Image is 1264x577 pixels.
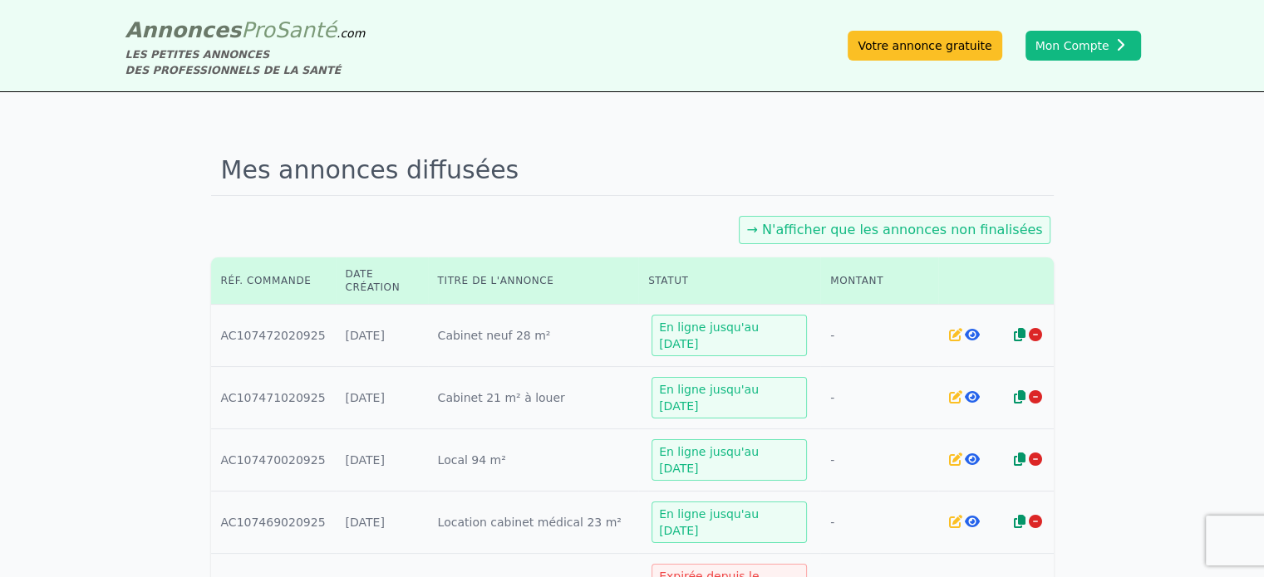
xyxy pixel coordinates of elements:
[820,367,938,429] td: -
[125,17,242,42] span: Annonces
[964,452,979,466] i: Voir l'annonce
[820,257,938,305] th: Montant
[1029,515,1042,528] i: Arrêter la diffusion de l'annonce
[211,305,336,367] td: AC107472020925
[211,145,1054,196] h1: Mes annonces diffusées
[638,257,820,305] th: Statut
[241,17,275,42] span: Pro
[1014,452,1025,466] i: Dupliquer l'annonce
[820,429,938,491] td: -
[211,491,336,554] td: AC107469020925
[428,305,639,367] td: Cabinet neuf 28 m²
[211,367,336,429] td: AC107471020925
[820,305,938,367] td: -
[1029,452,1042,466] i: Arrêter la diffusion de l'annonce
[336,367,428,429] td: [DATE]
[964,515,979,528] i: Voir l'annonce
[949,452,962,466] i: Editer l'annonce
[275,17,337,42] span: Santé
[125,17,366,42] a: AnnoncesProSanté.com
[652,377,807,418] div: En ligne jusqu'au [DATE]
[949,390,962,403] i: Editer l'annonce
[949,328,962,341] i: Editer l'annonce
[1014,515,1025,528] i: Dupliquer l'annonce
[125,46,366,78] div: LES PETITES ANNONCES DES PROFESSIONNELS DE LA SANTÉ
[1025,31,1141,61] button: Mon Compte
[428,429,639,491] td: Local 94 m²
[336,429,428,491] td: [DATE]
[1029,390,1042,403] i: Arrêter la diffusion de l'annonce
[337,27,365,40] span: .com
[820,491,938,554] td: -
[211,257,336,305] th: Réf. commande
[1014,390,1025,403] i: Dupliquer l'annonce
[428,491,639,554] td: Location cabinet médical 23 m²
[1014,328,1025,341] i: Dupliquer l'annonce
[652,501,807,543] div: En ligne jusqu'au [DATE]
[1029,328,1042,341] i: Arrêter la diffusion de l'annonce
[336,491,428,554] td: [DATE]
[211,429,336,491] td: AC107470020925
[652,439,807,481] div: En ligne jusqu'au [DATE]
[428,367,639,429] td: Cabinet 21 m² à louer
[964,390,979,403] i: Voir l'annonce
[964,328,979,341] i: Voir l'annonce
[746,222,1042,237] a: → N'afficher que les annonces non finalisées
[848,31,1001,61] a: Votre annonce gratuite
[336,305,428,367] td: [DATE]
[336,257,428,305] th: Date création
[428,257,639,305] th: Titre de l'annonce
[949,515,962,528] i: Editer l'annonce
[652,315,807,356] div: En ligne jusqu'au [DATE]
